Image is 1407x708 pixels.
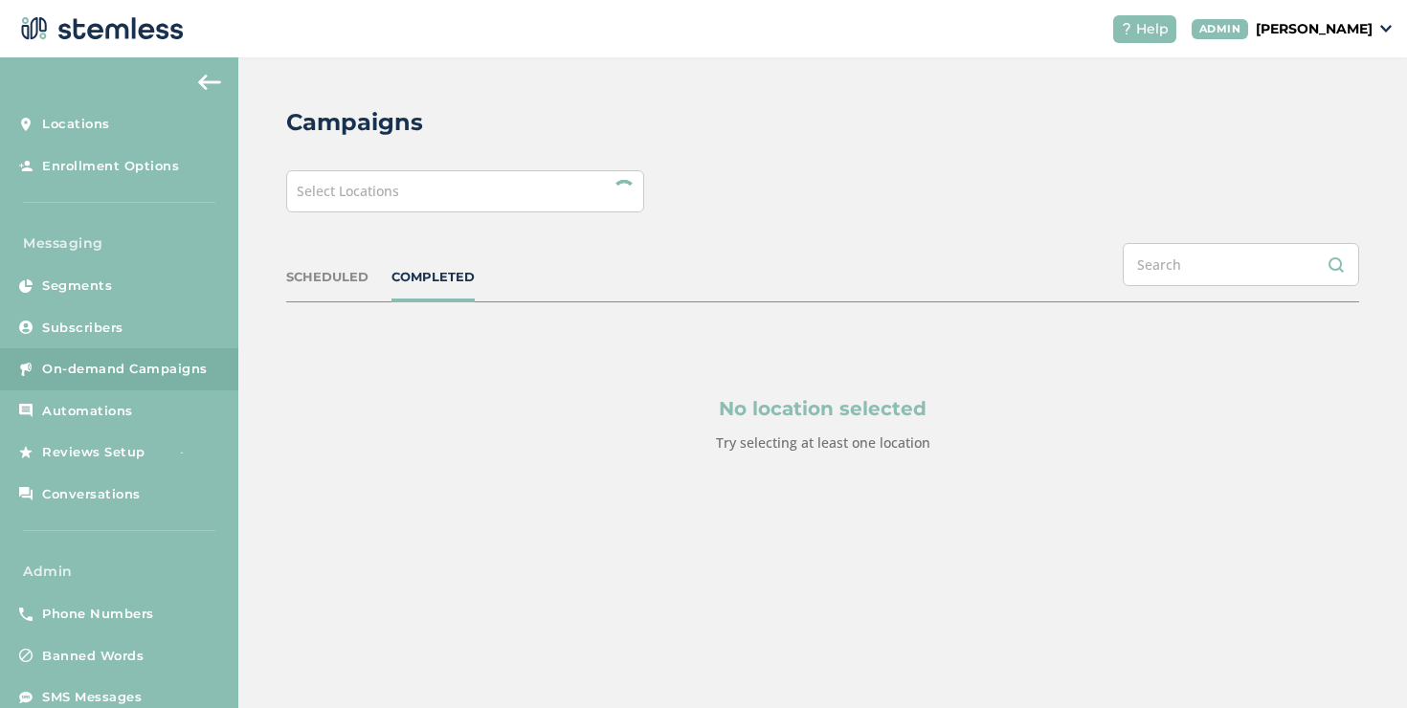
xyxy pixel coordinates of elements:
[716,433,930,452] label: Try selecting at least one location
[42,485,141,504] span: Conversations
[1136,19,1169,39] span: Help
[42,647,144,666] span: Banned Words
[286,268,368,287] div: SCHEDULED
[1380,25,1392,33] img: icon_down-arrow-small-66adaf34.svg
[15,10,184,48] img: logo-dark-0685b13c.svg
[42,360,208,379] span: On-demand Campaigns
[42,277,112,296] span: Segments
[42,319,123,338] span: Subscribers
[42,443,145,462] span: Reviews Setup
[1123,243,1359,286] input: Search
[42,605,154,624] span: Phone Numbers
[378,394,1267,423] p: No location selected
[1192,19,1249,39] div: ADMIN
[198,75,221,90] img: icon-arrow-back-accent-c549486e.svg
[1121,23,1132,34] img: icon-help-white-03924b79.svg
[1256,19,1373,39] p: [PERSON_NAME]
[391,268,475,287] div: COMPLETED
[1311,616,1407,708] iframe: Chat Widget
[42,402,133,421] span: Automations
[286,105,423,140] h2: Campaigns
[42,157,179,176] span: Enrollment Options
[42,688,142,707] span: SMS Messages
[160,433,198,472] img: glitter-stars-b7820f95.gif
[42,115,110,134] span: Locations
[297,182,399,200] span: Select Locations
